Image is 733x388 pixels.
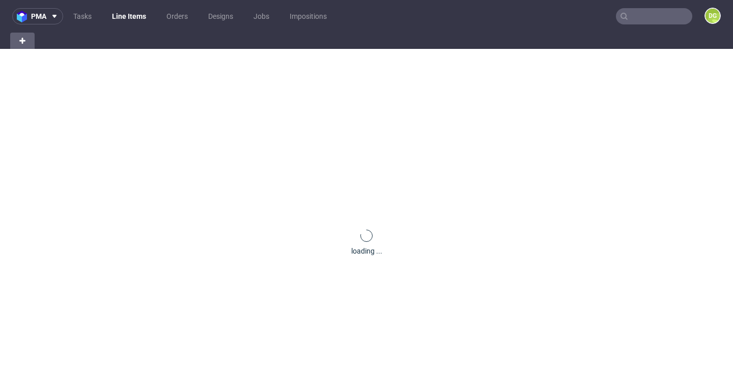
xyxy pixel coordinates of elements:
[284,8,333,24] a: Impositions
[67,8,98,24] a: Tasks
[202,8,239,24] a: Designs
[247,8,275,24] a: Jobs
[706,9,720,23] figcaption: DG
[160,8,194,24] a: Orders
[106,8,152,24] a: Line Items
[351,246,382,256] div: loading ...
[17,11,31,22] img: logo
[12,8,63,24] button: pma
[31,13,46,20] span: pma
